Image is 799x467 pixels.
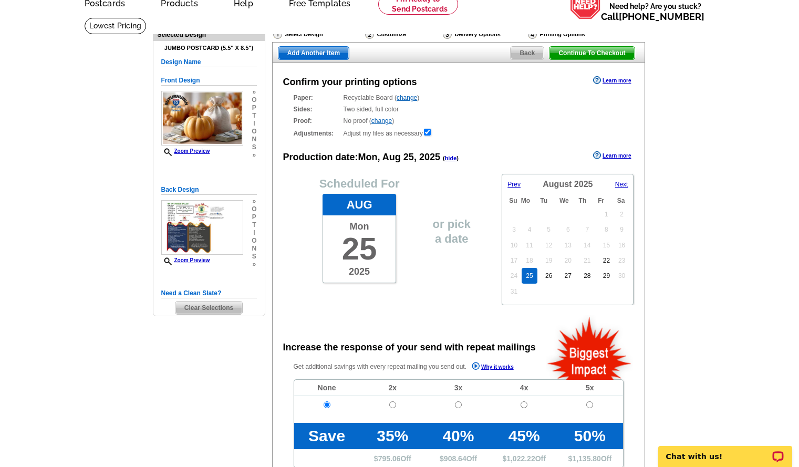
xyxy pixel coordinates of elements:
span: 14 [584,242,590,249]
h4: Jumbo Postcard (5.5" x 8.5") [161,45,257,51]
span: » [252,88,256,96]
a: Add Another Item [278,46,349,60]
span: s [252,253,256,261]
td: 3x [426,380,491,396]
span: 2 [620,211,624,218]
strong: Paper: [294,93,340,102]
strong: Proof: [294,116,340,126]
span: o [252,237,256,245]
td: 50% [557,423,622,449]
div: Select Design [272,29,364,42]
div: Printing Options [527,29,619,42]
td: 5x [557,380,622,396]
a: [PHONE_NUMBER] [619,11,704,22]
span: 18 [526,257,533,264]
span: 11 [526,242,533,249]
span: 4 [528,226,532,233]
a: Why it works [472,362,514,373]
span: 31 [511,288,517,295]
span: ( ) [443,155,459,161]
span: 15 [603,242,610,249]
a: Prev [507,180,532,189]
img: small-thumb.jpg [161,91,243,146]
span: Tuesday [540,197,547,204]
span: Call [601,11,704,22]
img: biggestImpact.png [546,315,633,380]
span: 25 [323,232,396,266]
div: Selected Design [153,29,265,39]
div: Increase the response of your send with repeat mailings [283,340,536,355]
span: 17 [511,257,517,264]
div: Customize [364,29,442,39]
span: 20 [565,257,572,264]
span: 2025 [574,180,593,189]
a: 25 [522,268,537,284]
strong: Sides: [294,105,340,114]
div: Delivery Options [442,29,527,42]
span: 1 [605,211,608,218]
h5: Front Design [161,76,257,86]
td: 4x [491,380,557,396]
span: 10 [511,242,517,249]
a: 22 [599,253,614,268]
span: Saturday [617,197,625,204]
span: Aug [382,152,401,162]
span: Back [511,47,544,59]
span: o [252,205,256,213]
a: 27 [561,268,576,284]
span: or pick a date [426,212,478,252]
a: Next [604,180,628,189]
span: Continue To Checkout [549,47,634,59]
span: 908.64 [444,454,466,463]
span: 2025 [323,266,396,283]
a: Zoom Preview [161,257,210,263]
span: 9 [620,226,624,233]
div: Confirm your printing options [283,75,417,89]
p: Scheduled For [294,179,426,189]
span: 12 [545,242,552,249]
span: Next [615,181,628,188]
a: change [397,94,417,101]
a: hide [445,155,457,161]
strong: Adjustments: [294,129,340,138]
div: Two sided, full color [294,105,624,114]
span: Prev [507,181,521,188]
span: » [252,198,256,205]
span: 23 [618,257,625,264]
span: Friday [598,197,604,204]
div: No proof ( ) [294,116,624,126]
div: Adjust my files as necessary [294,128,624,138]
span: 19 [545,257,552,264]
span: t [252,112,256,120]
span: 24 [511,272,517,279]
span: Monday [521,197,530,204]
span: 7 [586,226,589,233]
td: 45% [491,423,557,449]
div: Production date: [283,150,459,164]
img: Customize [365,29,374,39]
td: None [294,380,360,396]
span: Thursday [579,197,587,204]
td: 40% [426,423,491,449]
span: 16 [618,242,625,249]
img: Printing Options & Summary [528,29,537,39]
span: 5 [547,226,551,233]
span: August [543,180,572,189]
iframe: LiveChat chat widget [651,434,799,467]
span: p [252,213,256,221]
td: 35% [360,423,426,449]
span: » [252,261,256,268]
a: Learn more [593,76,631,85]
a: 26 [541,268,556,284]
span: s [252,143,256,151]
span: n [252,136,256,143]
span: 30 [618,272,625,279]
span: 6 [566,226,570,233]
a: Zoom Preview [161,148,210,154]
span: Wednesday [559,197,569,204]
span: 1,022.22 [506,454,535,463]
img: Select Design [273,29,282,39]
h5: Need a Clean Slate? [161,288,257,298]
h5: Back Design [161,185,257,195]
